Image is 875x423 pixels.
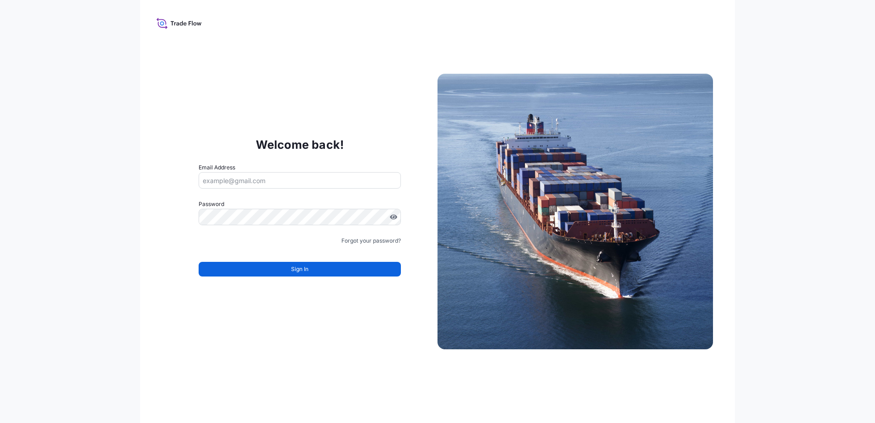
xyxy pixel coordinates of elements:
[199,200,401,209] label: Password
[341,236,401,245] a: Forgot your password?
[199,262,401,277] button: Sign In
[291,265,308,274] span: Sign In
[390,213,397,221] button: Show password
[199,163,235,172] label: Email Address
[256,137,344,152] p: Welcome back!
[437,74,713,349] img: Ship illustration
[199,172,401,189] input: example@gmail.com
